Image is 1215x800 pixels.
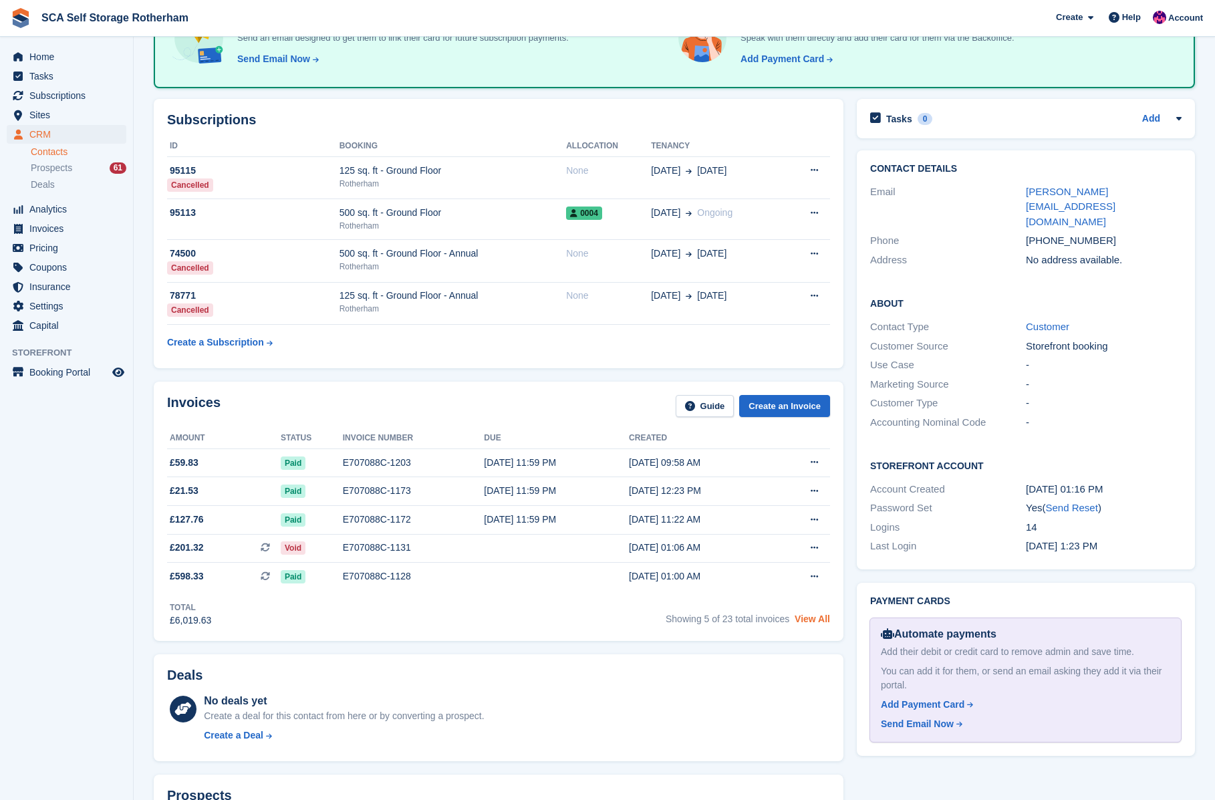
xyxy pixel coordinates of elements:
img: stora-icon-8386f47178a22dfd0bd8f6a31ec36ba5ce8667c1dd55bd0f319d3a0aa187defe.svg [11,8,31,28]
span: Pricing [29,239,110,257]
p: Send an email designed to get them to link their card for future subscription payments. [232,31,613,45]
div: Create a Deal [204,728,263,743]
a: Deals [31,178,126,192]
span: Capital [29,316,110,335]
th: ID [167,136,340,157]
a: Create an Invoice [739,395,830,417]
th: Created [629,428,774,449]
div: 95115 [167,164,340,178]
time: 2025-09-27 12:23:29 UTC [1026,540,1097,551]
a: Add Payment Card [735,52,834,66]
h2: Invoices [167,395,221,417]
div: Create a deal for this contact from here or by converting a prospect. [204,709,484,723]
div: Cancelled [167,261,213,275]
th: Invoice number [343,428,485,449]
div: 500 sq. ft - Ground Floor [340,206,566,220]
div: 74500 [167,247,340,261]
a: Contacts [31,146,126,158]
th: Booking [340,136,566,157]
div: Password Set [870,501,1026,516]
div: 95113 [167,206,340,220]
span: ( ) [1042,502,1101,513]
th: Allocation [566,136,651,157]
div: E707088C-1131 [343,541,485,555]
span: [DATE] [697,247,726,261]
span: Storefront [12,346,133,360]
div: E707088C-1203 [343,456,485,470]
div: Marketing Source [870,377,1026,392]
div: [DATE] 01:06 AM [629,541,774,555]
div: 500 sq. ft - Ground Floor - Annual [340,247,566,261]
span: Booking Portal [29,363,110,382]
span: Invoices [29,219,110,238]
div: Logins [870,520,1026,535]
div: E707088C-1173 [343,484,485,498]
div: 14 [1026,520,1182,535]
span: Showing 5 of 23 total invoices [666,614,789,624]
img: send-email-b5881ef4c8f827a638e46e229e590028c7e36e3a6c99d2365469aff88783de13.svg [171,11,227,66]
div: Use Case [870,358,1026,373]
div: Rotherham [340,220,566,232]
th: Amount [167,428,281,449]
a: menu [7,125,126,144]
div: - [1026,377,1182,392]
span: Tasks [29,67,110,86]
div: Create a Subscription [167,336,264,350]
span: Paid [281,485,305,498]
p: Speak with them directly and add their card for them via the Backoffice. [735,31,1076,45]
div: 0 [918,113,933,125]
div: None [566,164,651,178]
span: [DATE] [651,164,680,178]
div: - [1026,415,1182,430]
div: Address [870,253,1026,268]
a: Add Payment Card [881,698,1165,712]
div: Yes [1026,501,1182,516]
a: Add [1142,112,1160,127]
span: Help [1122,11,1141,24]
th: Due [484,428,629,449]
a: menu [7,47,126,66]
span: Analytics [29,200,110,219]
h2: Contact Details [870,164,1182,174]
div: [PHONE_NUMBER] [1026,233,1182,249]
span: Coupons [29,258,110,277]
h2: Payment cards [870,596,1182,607]
div: E707088C-1172 [343,513,485,527]
div: [DATE] 11:59 PM [484,456,629,470]
span: 0004 [566,207,602,220]
h2: Storefront Account [870,458,1182,472]
div: No address available. [1026,253,1182,268]
div: 125 sq. ft - Ground Floor [340,164,566,178]
div: E707088C-1128 [343,569,485,583]
div: - [1026,358,1182,373]
span: Sites [29,106,110,124]
a: menu [7,258,126,277]
span: £201.32 [170,541,204,555]
span: £21.53 [170,484,198,498]
div: Add Payment Card [881,698,964,712]
div: 61 [110,162,126,174]
a: menu [7,86,126,105]
span: [DATE] [697,289,726,303]
div: [DATE] 01:16 PM [1026,482,1182,497]
a: [PERSON_NAME][EMAIL_ADDRESS][DOMAIN_NAME] [1026,186,1115,227]
span: Paid [281,513,305,527]
div: Customer Type [870,396,1026,411]
a: menu [7,67,126,86]
th: Status [281,428,343,449]
div: Rotherham [340,261,566,273]
div: [DATE] 11:22 AM [629,513,774,527]
span: [DATE] [697,164,726,178]
a: Guide [676,395,734,417]
div: Email [870,184,1026,230]
span: Paid [281,570,305,583]
div: [DATE] 11:59 PM [484,513,629,527]
span: Subscriptions [29,86,110,105]
div: You can add it for them, or send an email asking they add it via their portal. [881,664,1170,692]
div: [DATE] 01:00 AM [629,569,774,583]
img: get-in-touch-e3e95b6451f4e49772a6039d3abdde126589d6f45a760754adfa51be33bf0f70.svg [675,11,730,65]
div: Send Email Now [881,717,954,731]
div: Add Payment Card [740,52,824,66]
div: Total [170,602,211,614]
span: Home [29,47,110,66]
